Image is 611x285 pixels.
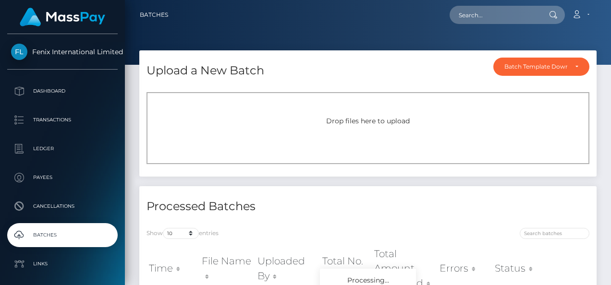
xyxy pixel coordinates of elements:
p: Cancellations [11,199,114,214]
button: Batch Template Download [493,58,589,76]
span: Fenix International Limited [7,47,118,56]
p: Ledger [11,142,114,156]
select: Showentries [163,228,199,239]
span: Drop files here to upload [326,117,410,125]
p: Transactions [11,113,114,127]
label: Show entries [147,228,219,239]
h4: Upload a New Batch [147,62,264,79]
a: Batches [7,223,118,247]
h4: Processed Batches [147,198,361,215]
div: Batch Template Download [504,63,567,71]
a: Links [7,252,118,276]
img: Fenix International Limited [11,44,27,60]
input: Search... [450,6,540,24]
a: Dashboard [7,79,118,103]
p: Dashboard [11,84,114,98]
a: Payees [7,166,118,190]
p: Payees [11,170,114,185]
a: Batches [140,5,168,25]
a: Cancellations [7,194,118,218]
a: Ledger [7,137,118,161]
p: Links [11,257,114,271]
input: Search batches [520,228,589,239]
p: Batches [11,228,114,242]
img: MassPay Logo [20,8,105,26]
a: Transactions [7,108,118,132]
